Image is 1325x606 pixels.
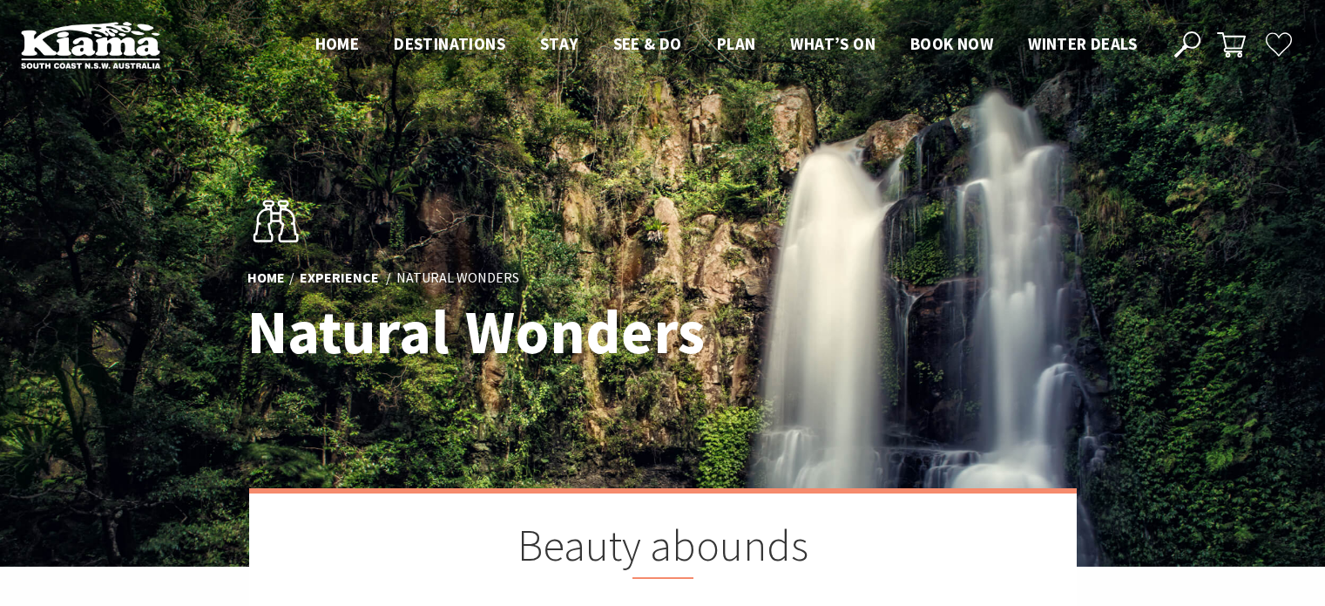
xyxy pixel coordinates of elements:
nav: Main Menu [298,31,1154,59]
span: Plan [717,33,756,54]
span: Book now [910,33,993,54]
a: Experience [300,269,379,288]
h1: Natural Wonders [247,298,740,365]
span: Home [315,33,360,54]
span: See & Do [613,33,682,54]
h2: Beauty abounds [336,520,990,579]
span: What’s On [790,33,875,54]
span: Destinations [394,33,505,54]
img: Kiama Logo [21,21,160,69]
li: Natural Wonders [396,267,519,289]
a: Home [247,269,285,288]
span: Winter Deals [1028,33,1137,54]
span: Stay [540,33,578,54]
